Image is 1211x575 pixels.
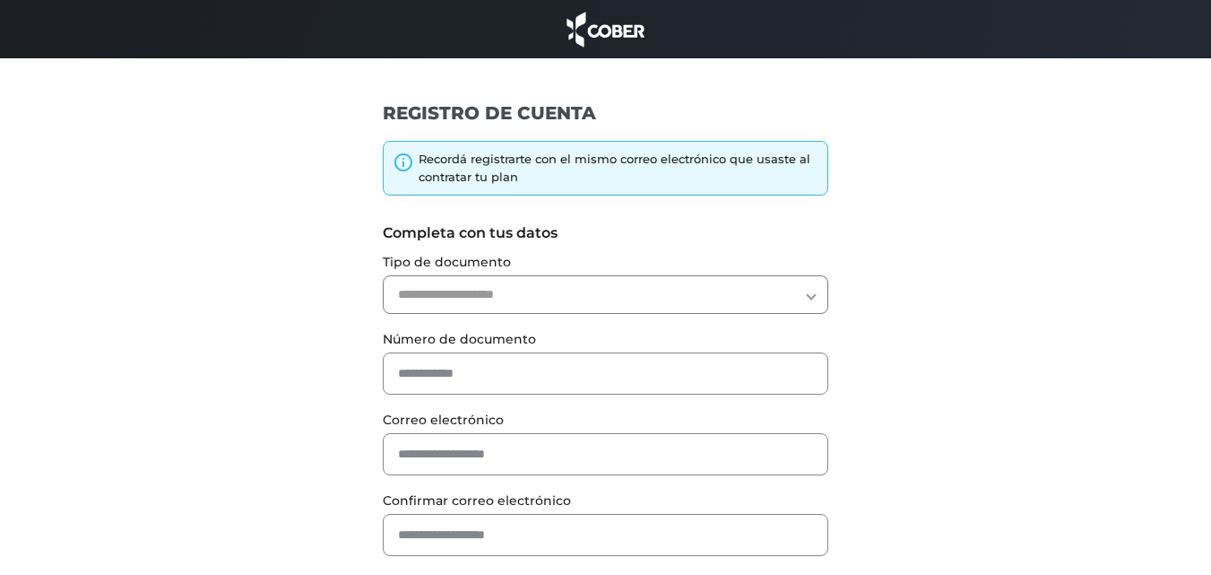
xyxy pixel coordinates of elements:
[383,492,828,510] label: Confirmar correo electrónico
[383,330,828,349] label: Número de documento
[562,9,650,49] img: cober_marca.png
[383,222,828,244] label: Completa con tus datos
[383,411,828,430] label: Correo electrónico
[419,151,818,186] div: Recordá registrarte con el mismo correo electrónico que usaste al contratar tu plan
[383,253,828,272] label: Tipo de documento
[383,101,828,125] h1: REGISTRO DE CUENTA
